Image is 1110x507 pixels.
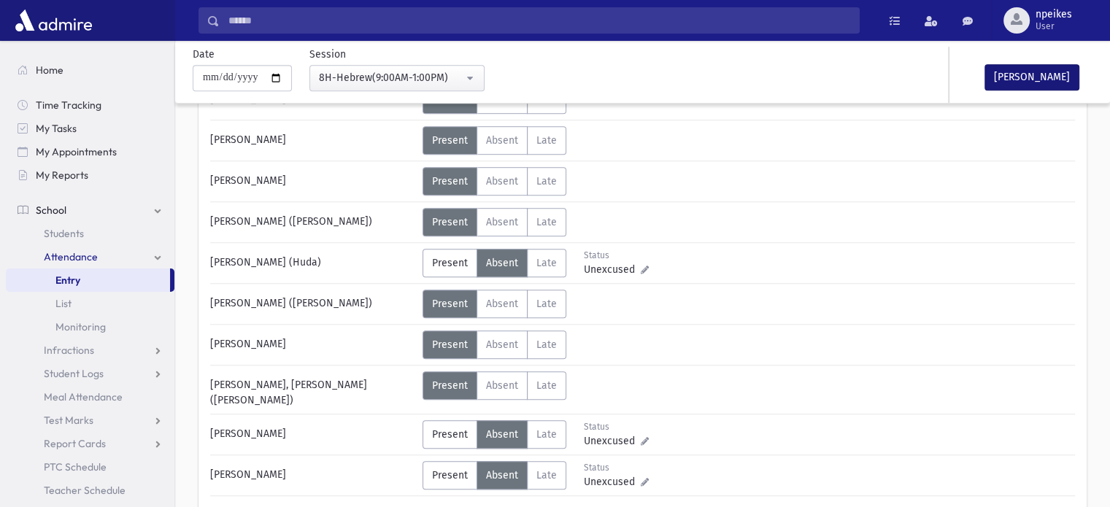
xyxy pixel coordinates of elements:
[584,249,649,262] div: Status
[203,167,423,196] div: [PERSON_NAME]
[486,428,518,441] span: Absent
[423,167,566,196] div: AttTypes
[6,385,174,409] a: Meal Attendance
[6,479,174,502] a: Teacher Schedule
[55,297,72,310] span: List
[36,63,63,77] span: Home
[432,175,468,187] span: Present
[36,122,77,135] span: My Tasks
[6,338,174,362] a: Infractions
[584,420,649,433] div: Status
[193,47,215,62] label: Date
[44,227,84,240] span: Students
[423,126,566,155] div: AttTypes
[536,298,557,310] span: Late
[536,216,557,228] span: Late
[432,469,468,481] span: Present
[486,469,518,481] span: Absent
[203,461,423,489] div: [PERSON_NAME]
[309,47,346,62] label: Session
[423,461,566,489] div: AttTypes
[44,437,106,450] span: Report Cards
[6,455,174,479] a: PTC Schedule
[6,140,174,163] a: My Appointments
[319,70,463,85] div: 8H-Hebrew(9:00AM-1:00PM)
[6,409,174,432] a: Test Marks
[536,338,557,351] span: Late
[432,338,468,351] span: Present
[55,320,106,333] span: Monitoring
[203,420,423,449] div: [PERSON_NAME]
[6,222,174,245] a: Students
[423,290,566,318] div: AttTypes
[1036,9,1072,20] span: npeikes
[44,390,123,403] span: Meal Attendance
[36,204,66,217] span: School
[536,469,557,481] span: Late
[536,257,557,269] span: Late
[486,298,518,310] span: Absent
[6,362,174,385] a: Student Logs
[6,58,174,82] a: Home
[423,208,566,236] div: AttTypes
[486,379,518,392] span: Absent
[220,7,859,34] input: Search
[486,257,518,269] span: Absent
[6,245,174,268] a: Attendance
[36,145,117,158] span: My Appointments
[203,126,423,155] div: [PERSON_NAME]
[6,198,174,222] a: School
[203,330,423,359] div: [PERSON_NAME]
[6,432,174,455] a: Report Cards
[432,134,468,147] span: Present
[432,298,468,310] span: Present
[44,414,93,427] span: Test Marks
[432,428,468,441] span: Present
[44,344,94,357] span: Infractions
[203,290,423,318] div: [PERSON_NAME] ([PERSON_NAME])
[536,175,557,187] span: Late
[6,117,174,140] a: My Tasks
[6,93,174,117] a: Time Tracking
[486,216,518,228] span: Absent
[432,379,468,392] span: Present
[6,268,170,292] a: Entry
[486,338,518,351] span: Absent
[203,249,423,277] div: [PERSON_NAME] (Huda)
[984,64,1079,90] button: [PERSON_NAME]
[203,371,423,408] div: [PERSON_NAME], [PERSON_NAME] ([PERSON_NAME])
[44,484,126,497] span: Teacher Schedule
[423,249,566,277] div: AttTypes
[44,250,98,263] span: Attendance
[584,433,641,449] span: Unexcused
[6,163,174,187] a: My Reports
[309,65,485,91] button: 8H-Hebrew(9:00AM-1:00PM)
[44,367,104,380] span: Student Logs
[423,420,566,449] div: AttTypes
[584,262,641,277] span: Unexcused
[44,460,107,473] span: PTC Schedule
[36,98,101,112] span: Time Tracking
[12,6,96,35] img: AdmirePro
[486,175,518,187] span: Absent
[432,257,468,269] span: Present
[6,315,174,338] a: Monitoring
[6,292,174,315] a: List
[36,169,88,182] span: My Reports
[536,379,557,392] span: Late
[432,216,468,228] span: Present
[536,428,557,441] span: Late
[203,208,423,236] div: [PERSON_NAME] ([PERSON_NAME])
[55,274,80,287] span: Entry
[486,134,518,147] span: Absent
[1036,20,1072,32] span: User
[423,371,566,400] div: AttTypes
[423,330,566,359] div: AttTypes
[536,134,557,147] span: Late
